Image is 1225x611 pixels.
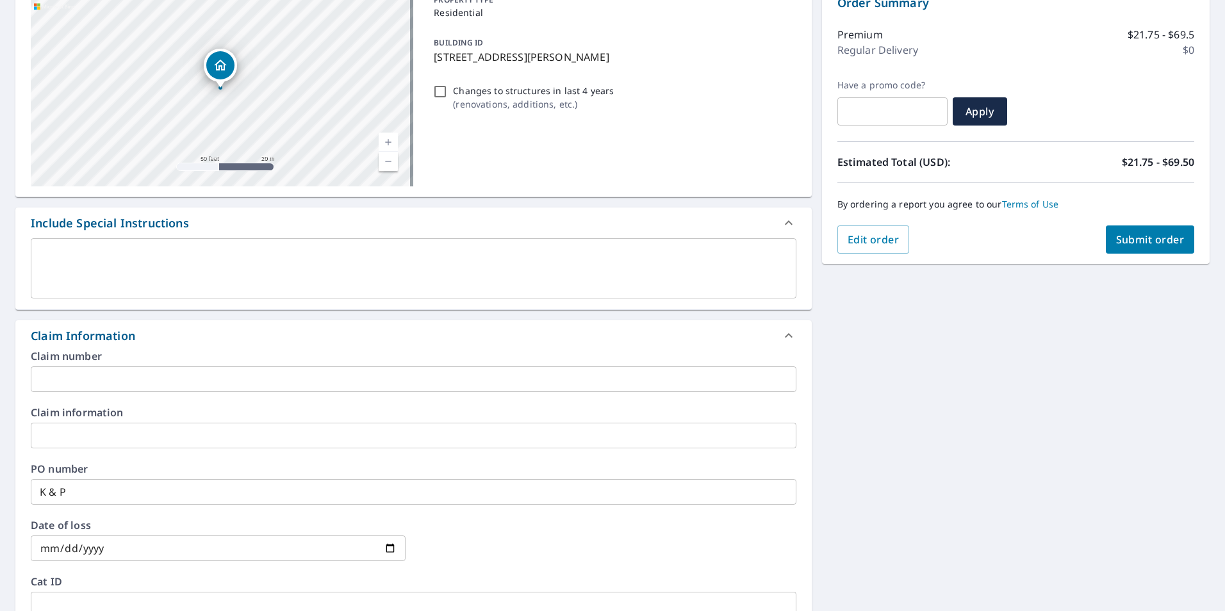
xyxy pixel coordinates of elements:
a: Terms of Use [1002,198,1059,210]
p: BUILDING ID [434,37,483,48]
div: Include Special Instructions [31,215,189,232]
button: Edit order [837,225,910,254]
p: Estimated Total (USD): [837,154,1016,170]
label: Claim number [31,351,796,361]
span: Submit order [1116,232,1185,247]
label: Have a promo code? [837,79,948,91]
div: Claim Information [31,327,135,345]
p: [STREET_ADDRESS][PERSON_NAME] [434,49,791,65]
a: Current Level 19, Zoom Out [379,152,398,171]
p: $21.75 - $69.5 [1128,27,1194,42]
p: By ordering a report you agree to our [837,199,1194,210]
p: Premium [837,27,883,42]
button: Apply [953,97,1007,126]
div: Include Special Instructions [15,208,812,238]
label: PO number [31,464,796,474]
p: $0 [1183,42,1194,58]
p: ( renovations, additions, etc. ) [453,97,614,111]
p: Regular Delivery [837,42,918,58]
button: Submit order [1106,225,1195,254]
label: Date of loss [31,520,406,530]
label: Claim information [31,407,796,418]
span: Edit order [848,232,900,247]
div: Claim Information [15,320,812,351]
p: $21.75 - $69.50 [1122,154,1194,170]
a: Current Level 19, Zoom In [379,133,398,152]
p: Changes to structures in last 4 years [453,84,614,97]
span: Apply [963,104,997,118]
p: Residential [434,6,791,19]
div: Dropped pin, building 1, Residential property, 4641 Lowe Rd Louisville, KY 40220 [204,49,237,88]
label: Cat ID [31,576,796,587]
